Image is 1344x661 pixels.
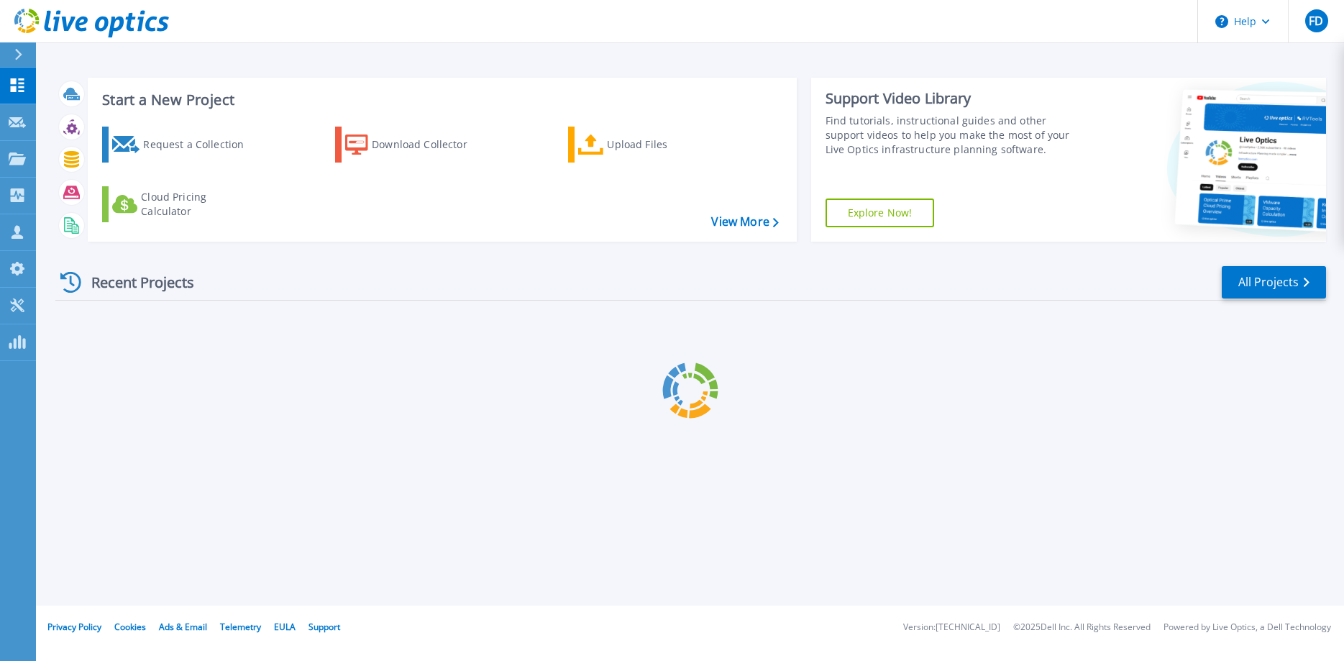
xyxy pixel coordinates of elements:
a: View More [711,215,778,229]
a: Ads & Email [159,621,207,633]
a: Cookies [114,621,146,633]
a: Telemetry [220,621,261,633]
div: Download Collector [372,130,487,159]
a: Cloud Pricing Calculator [102,186,262,222]
a: EULA [274,621,296,633]
a: Support [308,621,340,633]
li: Version: [TECHNICAL_ID] [903,623,1000,632]
div: Find tutorials, instructional guides and other support videos to help you make the most of your L... [826,114,1088,157]
li: © 2025 Dell Inc. All Rights Reserved [1013,623,1151,632]
li: Powered by Live Optics, a Dell Technology [1164,623,1331,632]
a: Request a Collection [102,127,262,163]
h3: Start a New Project [102,92,778,108]
a: Upload Files [568,127,728,163]
div: Upload Files [607,130,722,159]
a: Explore Now! [826,199,935,227]
div: Recent Projects [55,265,214,300]
a: Privacy Policy [47,621,101,633]
div: Support Video Library [826,89,1088,108]
a: All Projects [1222,266,1326,298]
a: Download Collector [335,127,495,163]
div: Cloud Pricing Calculator [141,190,256,219]
div: Request a Collection [143,130,258,159]
span: FD [1309,15,1323,27]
